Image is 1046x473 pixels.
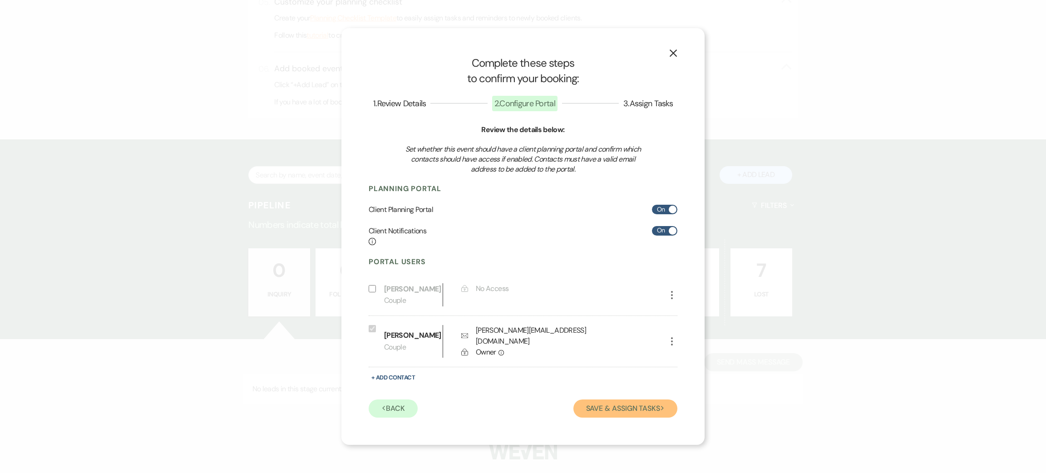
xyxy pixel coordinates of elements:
p: [PERSON_NAME] [384,330,438,341]
span: 1 . Review Details [373,98,426,109]
h6: Client Notifications [369,226,426,246]
button: + Add Contact [369,372,418,383]
h3: Set whether this event should have a client planning portal and confirm which contacts should hav... [400,144,646,175]
div: No Access [476,283,692,294]
button: 1.Review Details [369,99,430,108]
button: 2.Configure Portal [488,99,562,108]
div: [PERSON_NAME][EMAIL_ADDRESS][DOMAIN_NAME] [476,325,616,347]
span: On [657,204,665,215]
p: Couple [384,341,443,353]
span: On [657,225,665,236]
span: 3 . Assign Tasks [623,98,673,109]
button: Back [369,399,418,418]
h6: Client Planning Portal [369,205,433,215]
p: Couple [384,295,443,306]
h4: Planning Portal [369,184,677,194]
h6: Review the details below: [369,125,677,135]
p: [PERSON_NAME] [384,283,438,295]
div: Owner [476,347,680,358]
button: 3.Assign Tasks [619,99,677,108]
button: Save & Assign Tasks [573,399,677,418]
span: 2 . Configure Portal [492,96,558,111]
h1: Complete these steps to confirm your booking: [369,55,677,86]
h4: Portal Users [369,257,677,267]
